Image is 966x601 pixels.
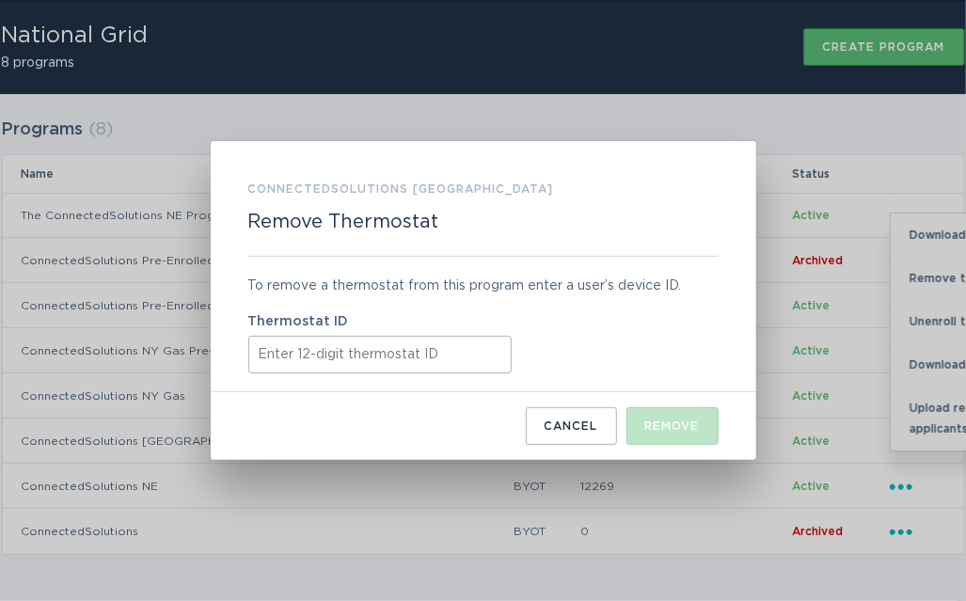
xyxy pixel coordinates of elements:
div: Remove Thermostat [211,141,756,460]
label: Thermostat ID [248,315,719,328]
h3: ConnectedSolutions [GEOGRAPHIC_DATA] [248,179,554,199]
div: To remove a thermostat from this program enter a user’s device ID. [248,276,719,296]
input: Thermostat ID [248,336,512,373]
div: Remove [645,420,700,432]
button: Remove [626,407,719,445]
button: Cancel [526,407,617,445]
h2: Remove Thermostat [248,211,439,233]
div: Cancel [545,420,598,432]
